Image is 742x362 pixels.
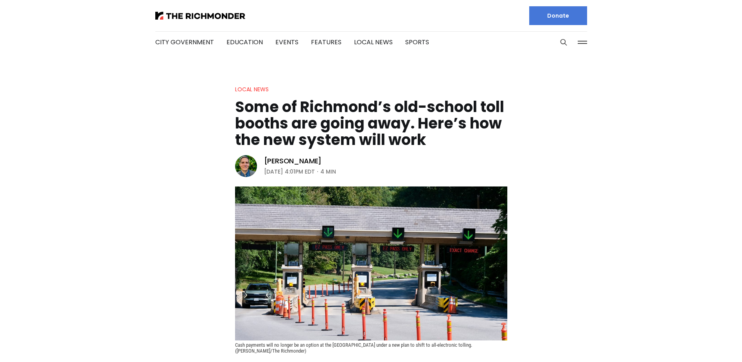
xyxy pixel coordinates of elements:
img: Some of Richmond’s old-school toll booths are going away. Here’s how the new system will work [235,186,507,340]
a: Sports [405,38,429,47]
img: Graham Moomaw [235,155,257,177]
h1: Some of Richmond’s old-school toll booths are going away. Here’s how the new system will work [235,99,507,148]
span: 4 min [320,167,336,176]
time: [DATE] 4:01PM EDT [264,167,315,176]
a: [PERSON_NAME] [264,156,322,166]
a: Education [226,38,263,47]
a: Local News [354,38,393,47]
span: Cash payments will no longer be an option at the [GEOGRAPHIC_DATA] under a new plan to shift to a... [235,342,473,354]
img: The Richmonder [155,12,245,20]
button: Search this site [558,36,570,48]
a: City Government [155,38,214,47]
a: Events [275,38,298,47]
a: Donate [529,6,587,25]
a: Local News [235,85,269,93]
a: Features [311,38,341,47]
